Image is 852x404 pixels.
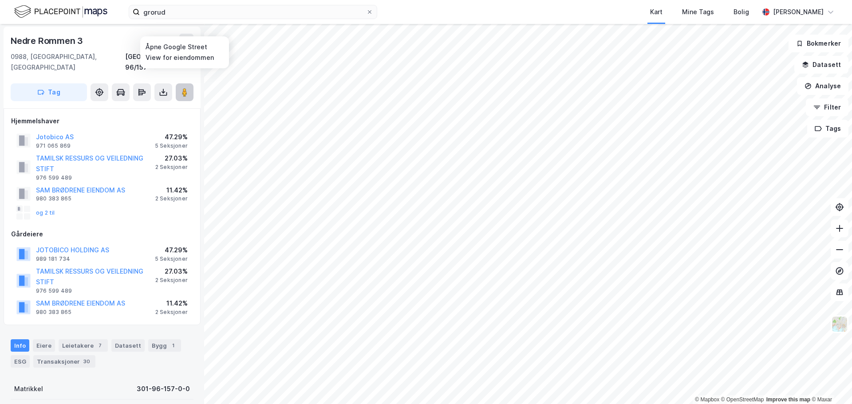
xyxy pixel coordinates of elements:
button: Datasett [794,56,848,74]
div: 980 383 865 [36,195,71,202]
div: 11.42% [155,185,188,196]
div: 976 599 489 [36,287,72,294]
div: 30 [82,357,92,366]
div: 27.03% [155,266,188,277]
iframe: Chat Widget [808,361,852,404]
div: 971 065 869 [36,142,71,149]
button: Analyse [797,77,848,95]
div: [GEOGRAPHIC_DATA], 96/157 [125,51,193,73]
button: Tag [11,83,87,101]
div: 27.03% [155,153,188,164]
img: Z [831,316,848,333]
button: Bokmerker [789,35,848,52]
div: 976 599 489 [36,174,72,181]
input: Søk på adresse, matrikkel, gårdeiere, leietakere eller personer [140,5,366,19]
div: Matrikkel [14,384,43,394]
div: [PERSON_NAME] [773,7,824,17]
div: 301-96-157-0-0 [137,384,190,394]
div: 5 Seksjoner [155,142,188,149]
div: 989 181 734 [36,255,70,263]
div: Gårdeiere [11,229,193,239]
a: Improve this map [766,396,810,403]
div: Datasett [111,339,145,352]
div: Nedre Rommen 3 [11,34,85,48]
button: Tags [807,120,848,137]
button: Filter [806,98,848,116]
div: Kart [650,7,663,17]
img: logo.f888ab2527a4732fd821a326f86c7f29.svg [14,4,107,20]
a: OpenStreetMap [721,396,764,403]
a: Mapbox [695,396,719,403]
div: Leietakere [59,339,108,352]
div: ESG [11,355,30,368]
div: Mine Tags [682,7,714,17]
div: Bygg [148,339,181,352]
div: 11.42% [155,298,188,309]
div: 5 Seksjoner [155,255,188,263]
div: 47.29% [155,132,188,142]
div: 980 383 865 [36,309,71,316]
div: 0988, [GEOGRAPHIC_DATA], [GEOGRAPHIC_DATA] [11,51,125,73]
div: Transaksjoner [33,355,95,368]
div: 7 [95,341,104,350]
div: 2 Seksjoner [155,164,188,171]
div: 47.29% [155,245,188,255]
div: Eiere [33,339,55,352]
div: 1 [169,341,177,350]
div: 2 Seksjoner [155,195,188,202]
div: 2 Seksjoner [155,309,188,316]
div: Info [11,339,29,352]
div: 2 Seksjoner [155,277,188,284]
div: Bolig [734,7,749,17]
div: Hjemmelshaver [11,116,193,126]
